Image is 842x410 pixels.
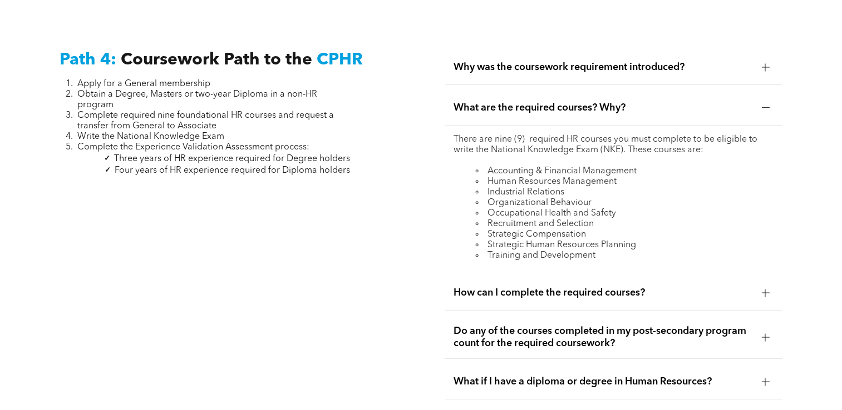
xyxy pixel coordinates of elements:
span: Complete required nine foundational HR courses and request a transfer from General to Associate [77,111,334,131]
li: Strategic Compensation [476,229,774,240]
span: Four years of HR experience required for Diploma holders [115,166,350,175]
span: Obtain a Degree, Masters or two-year Diploma in a non-HR program [77,90,317,109]
li: Organizational Behaviour [476,198,774,208]
li: Accounting & Financial Management [476,166,774,177]
span: Write the National Knowledge Exam [77,132,224,141]
span: Do any of the courses completed in my post-secondary program count for the required coursework? [454,325,752,349]
span: Apply for a General membership [77,79,210,88]
span: Three years of HR experience required for Degree holders [114,154,350,163]
span: Coursework Path to the [121,52,312,68]
span: How can I complete the required courses? [454,287,752,299]
li: Industrial Relations [476,187,774,198]
li: Occupational Health and Safety [476,208,774,219]
span: What are the required courses? Why? [454,102,752,114]
li: Strategic Human Resources Planning [476,240,774,251]
span: Why was the coursework requirement introduced? [454,61,752,73]
span: Path 4: [60,52,116,68]
p: There are nine (9) required HR courses you must complete to be eligible to write the National Kno... [454,134,774,156]
span: What if I have a diploma or degree in Human Resources? [454,376,752,388]
span: CPHR [317,52,363,68]
span: Complete the Experience Validation Assessment process: [77,143,309,152]
li: Recruitment and Selection [476,219,774,229]
li: Human Resources Management [476,177,774,187]
li: Training and Development [476,251,774,261]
